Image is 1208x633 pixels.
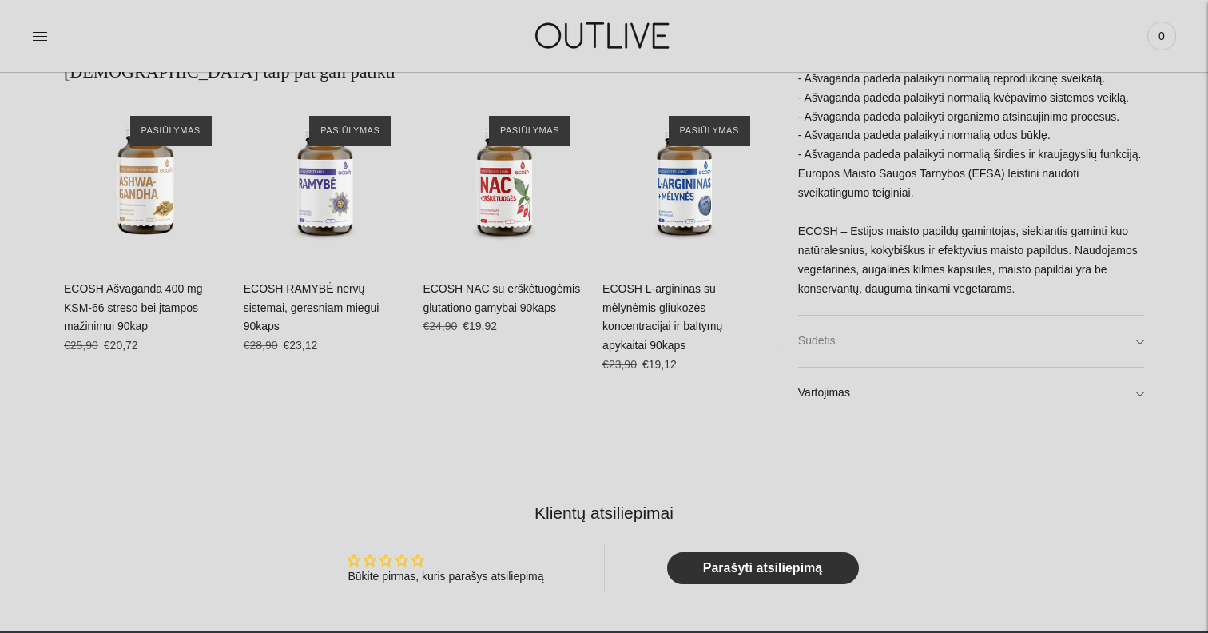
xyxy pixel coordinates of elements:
s: €23,90 [602,358,637,371]
a: ECOSH L-argininas su mėlynėmis gliukozės koncentracijai ir baltymų apykaitai 90kaps [602,100,766,264]
div: Average rating is 0.00 stars [348,551,543,570]
img: OUTLIVE [504,8,704,63]
span: €23,12 [284,339,318,352]
span: €19,92 [463,320,497,332]
h2: [DEMOGRAPHIC_DATA] taip pat gali patikti [64,60,766,84]
span: €19,12 [642,358,677,371]
a: Vartojimas [798,367,1144,418]
div: Būkite pirmas, kuris parašys atsiliepimą [348,569,543,585]
a: ECOSH NAC su erškėtuogėmis glutationo gamybai 90kaps [423,100,586,264]
s: €28,90 [244,339,278,352]
a: ECOSH Ašvaganda 400 mg KSM-66 streso bei įtampos mažinimui 90kap [64,100,228,264]
h2: Klientų atsiliepimai [77,501,1131,524]
a: ECOSH Ašvaganda 400 mg KSM-66 streso bei įtampos mažinimui 90kap [64,282,203,333]
a: ECOSH L-argininas su mėlynėmis gliukozės koncentracijai ir baltymų apykaitai 90kaps [602,282,722,352]
a: ECOSH NAC su erškėtuogėmis glutationo gamybai 90kaps [423,282,580,314]
span: €20,72 [104,339,138,352]
span: 0 [1150,25,1173,47]
s: €24,90 [423,320,457,332]
a: ECOSH RAMYBĖ nervų sistemai, geresniam miegui 90kaps [244,100,407,264]
a: 0 [1147,18,1176,54]
s: €25,90 [64,339,98,352]
a: Parašyti atsiliepimą [667,552,859,584]
a: ECOSH RAMYBĖ nervų sistemai, geresniam miegui 90kaps [244,282,379,333]
a: Sudėtis [798,315,1144,366]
